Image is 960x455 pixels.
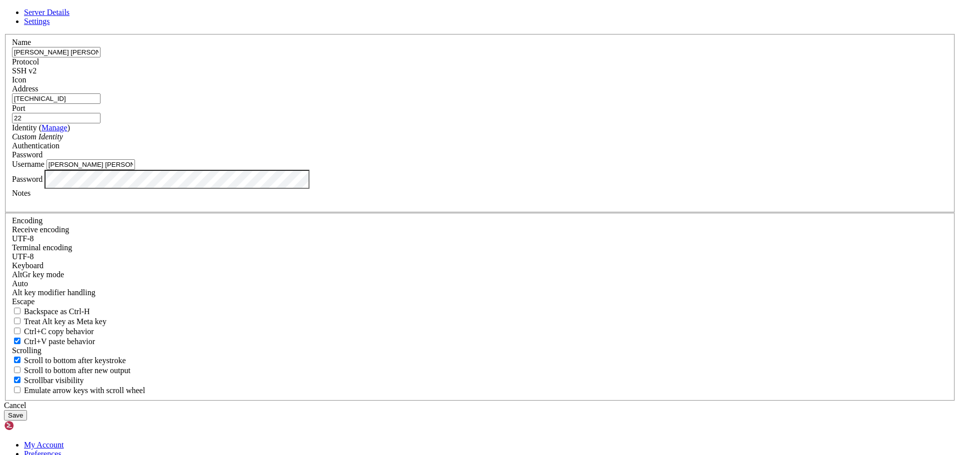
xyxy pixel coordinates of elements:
[12,174,42,183] label: Password
[12,270,64,279] label: Set the expected encoding for data received from the host. If the encodings do not match, visual ...
[14,308,20,314] input: Backspace as Ctrl-H
[12,66,36,75] span: SSH v2
[12,123,70,132] label: Identity
[14,328,20,334] input: Ctrl+C copy behavior
[12,307,90,316] label: If true, the backspace should send BS ('\x08', aka ^H). Otherwise the backspace key should send '...
[24,327,94,336] span: Ctrl+C copy behavior
[39,123,70,132] span: ( )
[24,17,50,25] a: Settings
[24,376,84,385] span: Scrollbar visibility
[12,288,95,297] label: Controls how the Alt key is handled. Escape: Send an ESC prefix. 8-Bit: Add 128 to the typed char...
[12,132,63,141] i: Custom Identity
[12,141,59,150] label: Authentication
[14,357,20,363] input: Scroll to bottom after keystroke
[12,113,100,123] input: Port Number
[12,75,26,84] label: Icon
[12,243,72,252] label: The default terminal encoding. ISO-2022 enables character map translations (like graphics maps). ...
[14,338,20,344] input: Ctrl+V paste behavior
[24,8,69,16] a: Server Details
[12,376,84,385] label: The vertical scrollbar mode.
[12,234,34,243] span: UTF-8
[12,366,130,375] label: Scroll to bottom after new output.
[12,150,948,159] div: Password
[12,279,28,288] span: Auto
[12,297,948,306] div: Escape
[12,252,34,261] span: UTF-8
[14,377,20,383] input: Scrollbar visibility
[14,367,20,373] input: Scroll to bottom after new output
[12,132,948,141] div: Custom Identity
[12,386,145,395] label: When using the alternative screen buffer, and DECCKM (Application Cursor Keys) is active, mouse w...
[41,123,67,132] a: Manage
[12,234,948,243] div: UTF-8
[12,252,948,261] div: UTF-8
[12,104,25,112] label: Port
[12,66,948,75] div: SSH v2
[12,327,94,336] label: Ctrl-C copies if true, send ^C to host if false. Ctrl-Shift-C sends ^C to host if true, copies if...
[12,84,38,93] label: Address
[12,317,106,326] label: Whether the Alt key acts as a Meta key or as a distinct Alt key.
[12,57,39,66] label: Protocol
[24,317,106,326] span: Treat Alt key as Meta key
[12,160,44,168] label: Username
[4,410,27,421] button: Save
[12,225,69,234] label: Set the expected encoding for data received from the host. If the encodings do not match, visual ...
[24,386,145,395] span: Emulate arrow keys with scroll wheel
[12,47,100,57] input: Server Name
[12,38,31,46] label: Name
[12,279,948,288] div: Auto
[12,93,100,104] input: Host Name or IP
[24,441,64,449] a: My Account
[12,297,34,306] span: Escape
[12,346,41,355] label: Scrolling
[12,356,126,365] label: Whether to scroll to the bottom on any keystroke.
[4,401,956,410] div: Cancel
[12,337,95,346] label: Ctrl+V pastes if true, sends ^V to host if false. Ctrl+Shift+V sends ^V to host if true, pastes i...
[24,366,130,375] span: Scroll to bottom after new output
[24,356,126,365] span: Scroll to bottom after keystroke
[12,189,30,197] label: Notes
[4,421,61,431] img: Shellngn
[24,337,95,346] span: Ctrl+V paste behavior
[12,216,42,225] label: Encoding
[14,387,20,393] input: Emulate arrow keys with scroll wheel
[12,150,42,159] span: Password
[46,159,135,170] input: Login Username
[12,261,43,270] label: Keyboard
[14,318,20,324] input: Treat Alt key as Meta key
[24,307,90,316] span: Backspace as Ctrl-H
